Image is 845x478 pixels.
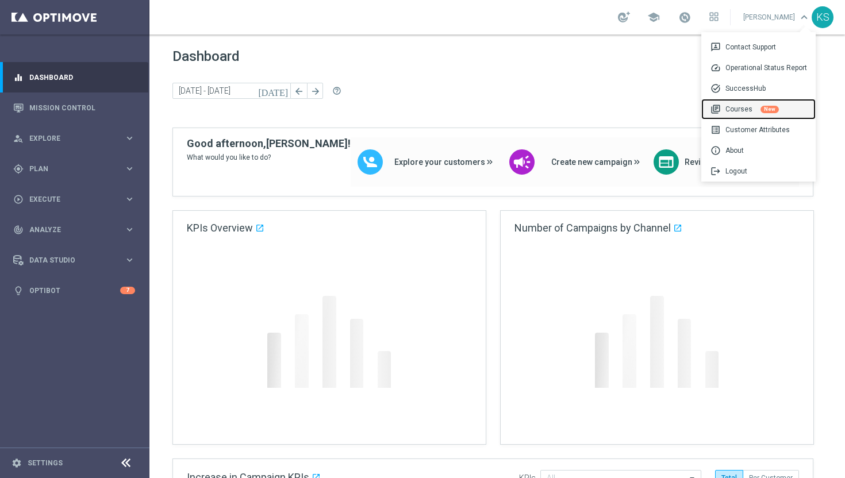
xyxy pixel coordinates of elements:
[701,78,816,99] a: task_altSuccessHub
[13,225,124,235] div: Analyze
[13,134,136,143] button: person_search Explore keyboard_arrow_right
[701,161,816,182] a: logoutLogout
[13,255,124,265] div: Data Studio
[701,140,816,161] div: About
[760,106,779,113] div: New
[701,78,816,99] div: SuccessHub
[13,225,136,234] button: track_changes Analyze keyboard_arrow_right
[29,257,124,264] span: Data Studio
[13,194,24,205] i: play_circle_outline
[124,255,135,265] i: keyboard_arrow_right
[701,37,816,57] a: 3pContact Support
[701,37,816,57] div: Contact Support
[13,164,136,174] button: gps_fixed Plan keyboard_arrow_right
[11,458,22,468] i: settings
[742,9,812,26] a: [PERSON_NAME]keyboard_arrow_down 3pContact Support speedOperational Status Report task_altSuccess...
[13,275,135,306] div: Optibot
[29,62,135,92] a: Dashboard
[124,194,135,205] i: keyboard_arrow_right
[13,72,24,83] i: equalizer
[28,460,63,467] a: Settings
[29,92,135,123] a: Mission Control
[13,195,136,204] button: play_circle_outline Execute keyboard_arrow_right
[710,125,725,135] span: list_alt
[710,145,725,156] span: info
[13,286,136,295] button: lightbulb Optibot 7
[710,104,725,114] span: library_books
[13,133,24,144] i: person_search
[29,135,124,142] span: Explore
[120,287,135,294] div: 7
[701,119,816,140] div: Customer Attributes
[124,163,135,174] i: keyboard_arrow_right
[647,11,660,24] span: school
[124,133,135,144] i: keyboard_arrow_right
[812,6,834,28] div: KS
[13,256,136,265] button: Data Studio keyboard_arrow_right
[710,83,725,94] span: task_alt
[701,161,816,182] div: Logout
[29,275,120,306] a: Optibot
[29,165,124,172] span: Plan
[13,73,136,82] button: equalizer Dashboard
[710,166,725,176] span: logout
[701,57,816,78] div: Operational Status Report
[710,63,725,73] span: speed
[701,119,816,140] a: list_altCustomer Attributes
[701,99,816,119] a: library_booksCoursesNew
[701,99,816,119] div: Courses
[13,164,24,174] i: gps_fixed
[13,62,135,92] div: Dashboard
[13,194,124,205] div: Execute
[13,92,135,123] div: Mission Control
[13,133,124,144] div: Explore
[701,57,816,78] a: speedOperational Status Report
[13,164,124,174] div: Plan
[124,224,135,235] i: keyboard_arrow_right
[13,103,136,113] button: Mission Control
[798,11,811,24] span: keyboard_arrow_down
[701,140,816,161] a: infoAbout
[29,226,124,233] span: Analyze
[29,196,124,203] span: Execute
[710,42,725,52] span: 3p
[13,286,24,296] i: lightbulb
[13,225,24,235] i: track_changes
